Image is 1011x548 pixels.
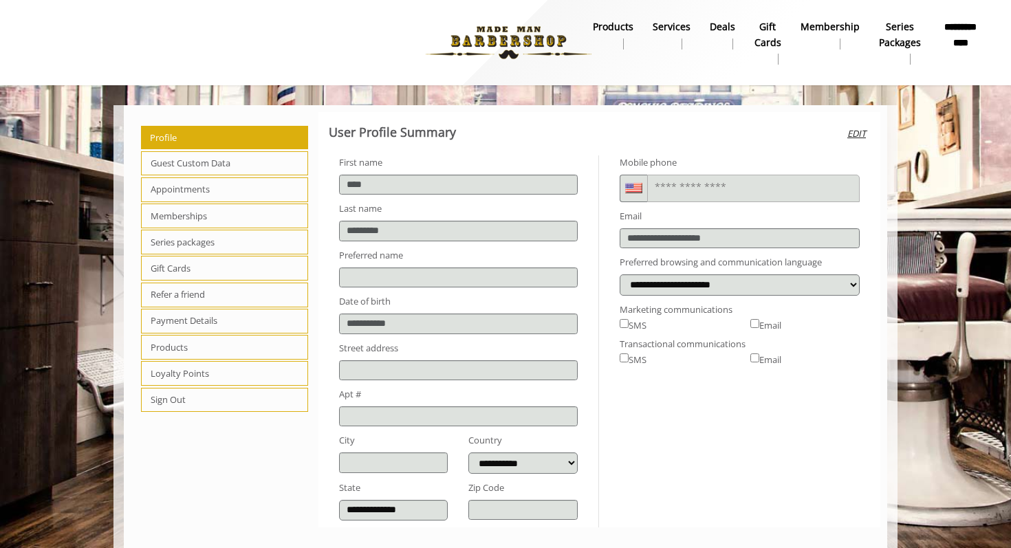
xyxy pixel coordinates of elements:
[847,127,866,141] i: Edit
[141,230,308,254] span: Series packages
[879,19,921,50] b: Series packages
[141,335,308,360] span: Products
[141,151,308,176] span: Guest Custom Data
[643,17,700,53] a: ServicesServices
[791,17,869,53] a: MembershipMembership
[710,19,735,34] b: Deals
[141,309,308,333] span: Payment Details
[653,19,691,34] b: Services
[583,17,643,53] a: Productsproducts
[754,19,781,50] b: gift cards
[593,19,633,34] b: products
[414,5,603,80] img: Made Man Barbershop logo
[801,19,860,34] b: Membership
[329,124,456,140] b: User Profile Summary
[141,283,308,307] span: Refer a friend
[745,17,791,68] a: Gift cardsgift cards
[141,388,308,413] span: Sign Out
[843,112,870,155] button: Edit user profile
[700,17,745,53] a: DealsDeals
[141,361,308,386] span: Loyalty Points
[141,204,308,228] span: Memberships
[141,256,308,281] span: Gift Cards
[141,177,308,202] span: Appointments
[869,17,931,68] a: Series packagesSeries packages
[141,126,308,149] span: Profile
